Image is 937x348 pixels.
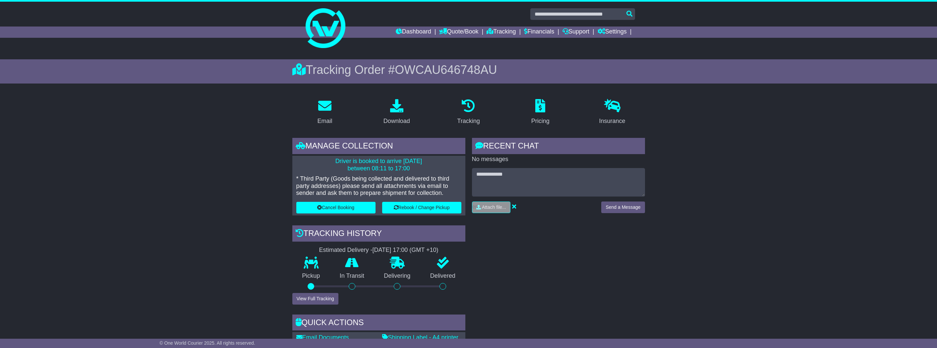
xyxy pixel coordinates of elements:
[330,272,374,280] p: In Transit
[296,175,461,197] p: * Third Party (Goods being collected and delivered to third party addresses) please send all atta...
[601,202,645,213] button: Send a Message
[527,97,554,128] a: Pricing
[472,138,645,156] div: RECENT CHAT
[382,334,458,341] a: Shipping Label - A4 printer
[383,117,410,126] div: Download
[598,27,627,38] a: Settings
[292,293,338,305] button: View Full Tracking
[420,272,465,280] p: Delivered
[472,156,645,163] p: No messages
[599,117,625,126] div: Insurance
[292,247,465,254] div: Estimated Delivery -
[395,63,497,77] span: OWCAU646748AU
[373,247,439,254] div: [DATE] 17:00 (GMT +10)
[457,117,480,126] div: Tracking
[531,117,550,126] div: Pricing
[296,158,461,172] p: Driver is booked to arrive [DATE] between 08:11 to 17:00
[439,27,478,38] a: Quote/Book
[595,97,630,128] a: Insurance
[379,97,414,128] a: Download
[396,27,431,38] a: Dashboard
[374,272,421,280] p: Delivering
[292,138,465,156] div: Manage collection
[313,97,336,128] a: Email
[296,202,376,213] button: Cancel Booking
[382,202,461,213] button: Rebook / Change Pickup
[317,117,332,126] div: Email
[296,334,349,341] a: Email Documents
[159,340,255,346] span: © One World Courier 2025. All rights reserved.
[524,27,554,38] a: Financials
[292,225,465,243] div: Tracking history
[292,315,465,332] div: Quick Actions
[292,272,330,280] p: Pickup
[562,27,589,38] a: Support
[453,97,484,128] a: Tracking
[487,27,516,38] a: Tracking
[292,63,645,77] div: Tracking Order #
